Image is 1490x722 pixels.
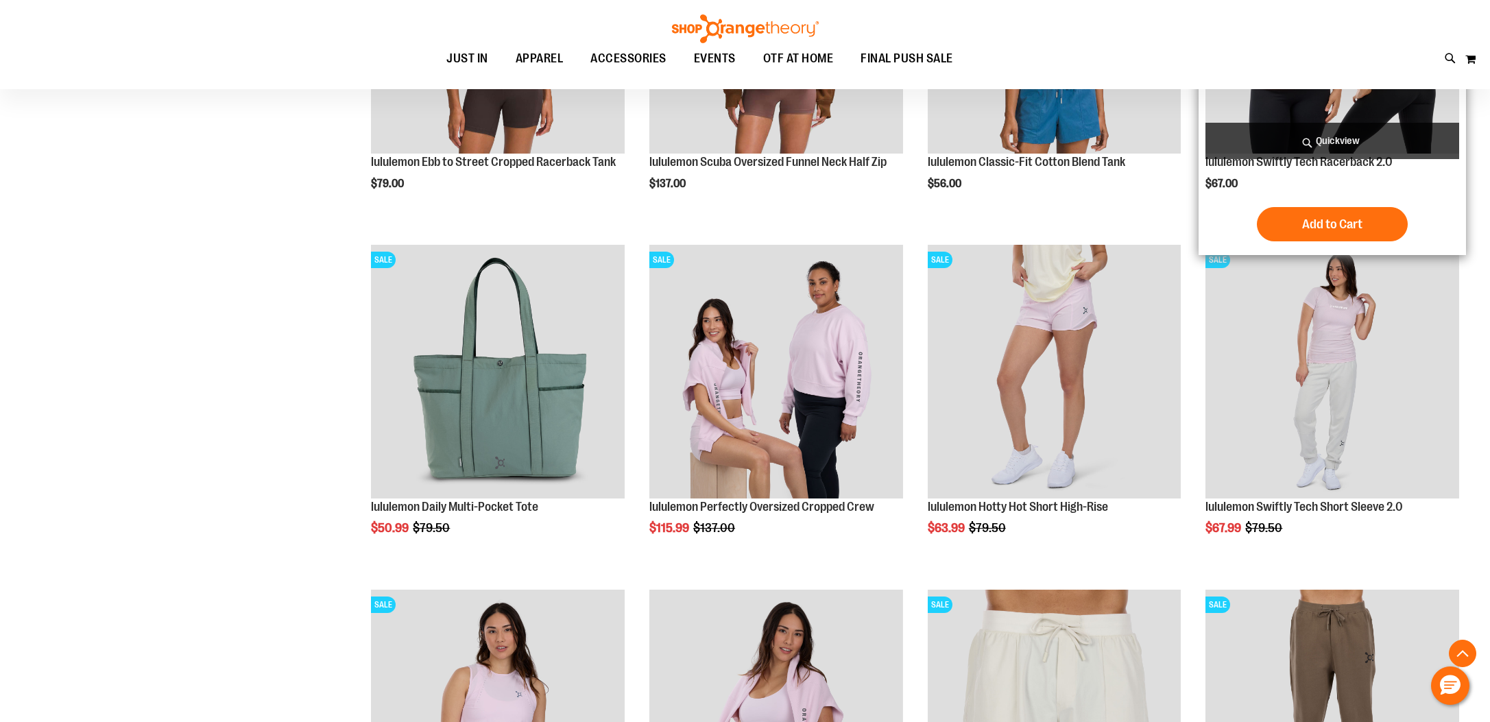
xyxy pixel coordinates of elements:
[364,238,631,569] div: product
[371,245,624,498] img: lululemon Daily Multi-Pocket Tote
[670,14,821,43] img: Shop Orangetheory
[649,178,688,190] span: $137.00
[928,245,1181,498] img: lululemon Hotty Hot Short High-Rise
[1205,178,1240,190] span: $67.00
[649,245,902,500] a: lululemon Perfectly Oversized Cropped CrewSALE
[1245,521,1284,535] span: $79.50
[680,43,749,75] a: EVENTS
[749,43,848,75] a: OTF AT HOME
[516,43,564,74] span: APPAREL
[371,155,616,169] a: lululemon Ebb to Street Cropped Racerback Tank
[928,245,1181,500] a: lululemon Hotty Hot Short High-RiseSALE
[371,178,406,190] span: $79.00
[642,238,909,569] div: product
[847,43,967,75] a: FINAL PUSH SALE
[649,252,674,268] span: SALE
[577,43,680,75] a: ACCESSORIES
[371,597,396,613] span: SALE
[1199,238,1465,569] div: product
[1205,597,1230,613] span: SALE
[371,252,396,268] span: SALE
[413,521,452,535] span: $79.50
[371,245,624,500] a: lululemon Daily Multi-Pocket ToteSALE
[590,43,666,74] span: ACCESSORIES
[649,521,691,535] span: $115.99
[1257,207,1408,241] button: Add to Cart
[928,500,1108,514] a: lululemon Hotty Hot Short High-Rise
[1205,123,1458,159] a: Quickview
[969,521,1008,535] span: $79.50
[649,500,874,514] a: lululemon Perfectly Oversized Cropped Crew
[694,43,736,74] span: EVENTS
[502,43,577,74] a: APPAREL
[649,245,902,498] img: lululemon Perfectly Oversized Cropped Crew
[433,43,502,75] a: JUST IN
[1205,521,1243,535] span: $67.99
[763,43,834,74] span: OTF AT HOME
[1205,500,1403,514] a: lululemon Swiftly Tech Short Sleeve 2.0
[921,238,1188,569] div: product
[1205,252,1230,268] span: SALE
[1205,245,1458,500] a: lululemon Swiftly Tech Short Sleeve 2.0SALE
[693,521,737,535] span: $137.00
[371,521,411,535] span: $50.99
[928,521,967,535] span: $63.99
[1431,666,1469,705] button: Hello, have a question? Let’s chat.
[446,43,488,74] span: JUST IN
[928,252,952,268] span: SALE
[1302,217,1362,232] span: Add to Cart
[649,155,887,169] a: lululemon Scuba Oversized Funnel Neck Half Zip
[861,43,953,74] span: FINAL PUSH SALE
[1205,245,1458,498] img: lululemon Swiftly Tech Short Sleeve 2.0
[928,178,963,190] span: $56.00
[928,597,952,613] span: SALE
[1205,155,1393,169] a: lululemon Swiftly Tech Racerback 2.0
[1449,640,1476,667] button: Back To Top
[928,155,1125,169] a: lululemon Classic-Fit Cotton Blend Tank
[371,500,538,514] a: lululemon Daily Multi-Pocket Tote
